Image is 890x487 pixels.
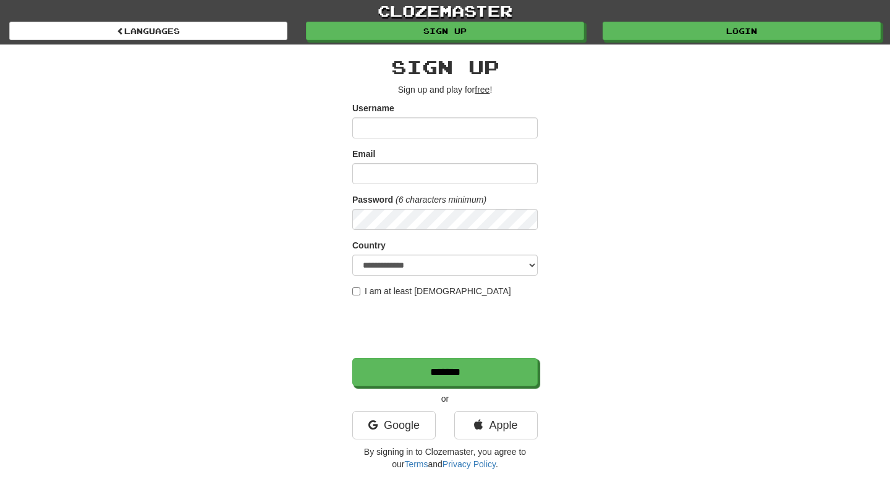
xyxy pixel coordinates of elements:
h2: Sign up [352,57,538,77]
a: Sign up [306,22,584,40]
p: Sign up and play for ! [352,83,538,96]
a: Privacy Policy [443,459,496,469]
label: Email [352,148,375,160]
em: (6 characters minimum) [396,195,486,205]
label: I am at least [DEMOGRAPHIC_DATA] [352,285,511,297]
a: Login [603,22,881,40]
label: Username [352,102,394,114]
a: Apple [454,411,538,439]
u: free [475,85,489,95]
label: Country [352,239,386,252]
a: Terms [404,459,428,469]
p: or [352,392,538,405]
a: Google [352,411,436,439]
iframe: reCAPTCHA [352,303,540,352]
label: Password [352,193,393,206]
p: By signing in to Clozemaster, you agree to our and . [352,446,538,470]
input: I am at least [DEMOGRAPHIC_DATA] [352,287,360,295]
a: Languages [9,22,287,40]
